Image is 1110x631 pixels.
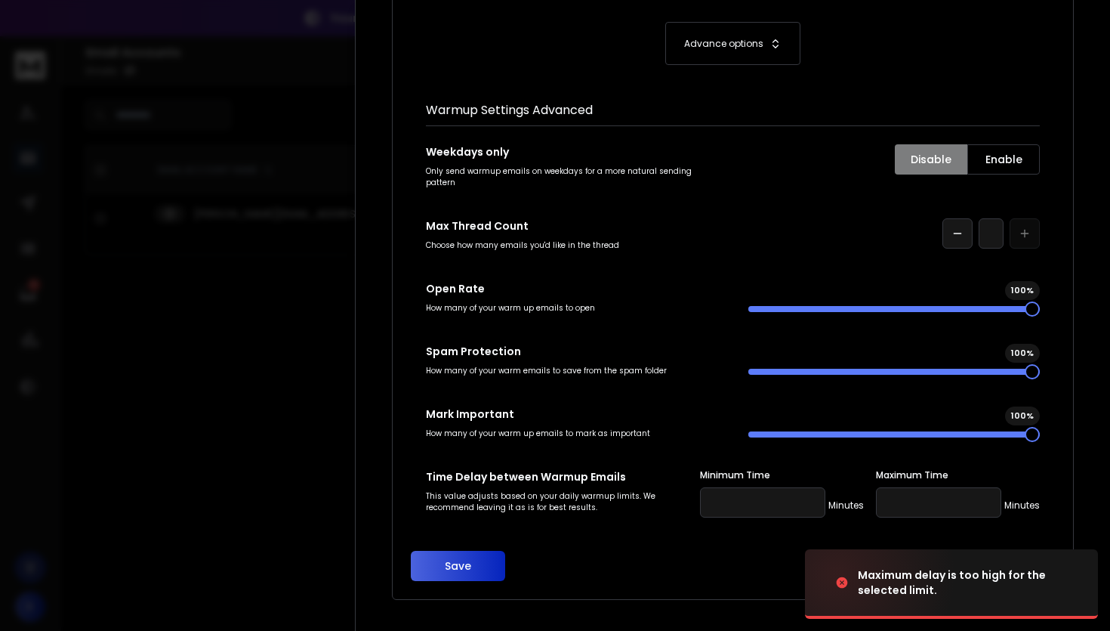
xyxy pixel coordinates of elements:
p: Time Delay between Warmup Emails [426,469,694,484]
button: Disable [895,144,967,175]
button: Save [411,551,505,581]
p: Minutes [828,500,864,512]
div: 100 % [1005,344,1040,363]
div: 100 % [1005,281,1040,300]
button: Advance options [426,22,1040,65]
p: Only send warmup emails on weekdays for a more natural sending pattern [426,165,718,188]
p: Open Rate [426,281,718,296]
p: Advance options [684,38,763,50]
label: Minimum Time [700,469,864,481]
p: Choose how many emails you'd like in the thread [426,240,718,251]
p: Mark Important [426,407,718,422]
p: How many of your warm up emails to open [426,302,718,314]
p: This value adjusts based on your daily warmup limits. We recommend leaving it as is for best resu... [426,490,694,513]
p: Max Thread Count [426,218,718,234]
label: Maximum Time [876,469,1040,481]
p: Weekdays only [426,144,718,159]
button: Enable [967,144,1040,175]
img: image [805,542,956,623]
p: How many of your warm emails to save from the spam folder [426,365,718,376]
p: How many of your warm up emails to mark as important [426,428,718,439]
h1: Warmup Settings Advanced [426,101,1040,119]
p: Spam Protection [426,344,718,359]
div: 100 % [1005,407,1040,425]
p: Minutes [1004,500,1040,512]
div: Maximum delay is too high for the selected limit. [858,568,1080,598]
